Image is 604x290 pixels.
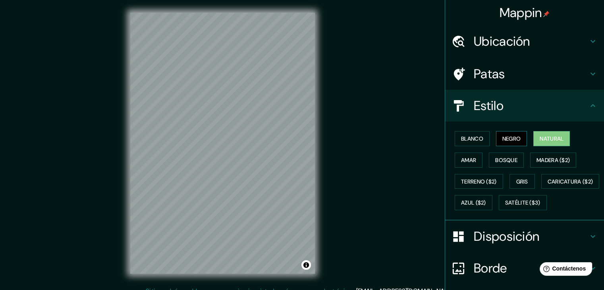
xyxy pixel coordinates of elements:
button: Blanco [455,131,490,146]
div: Patas [445,58,604,90]
button: Azul ($2) [455,195,492,210]
font: Satélite ($3) [505,199,540,207]
button: Gris [509,174,535,189]
div: Ubicación [445,25,604,57]
button: Caricatura ($2) [541,174,600,189]
font: Disposición [474,228,539,245]
button: Bosque [489,153,524,168]
div: Disposición [445,220,604,252]
font: Mappin [500,4,542,21]
font: Patas [474,66,505,82]
div: Borde [445,252,604,284]
button: Negro [496,131,527,146]
iframe: Lanzador de widgets de ayuda [533,259,595,281]
font: Amar [461,157,476,164]
font: Ubicación [474,33,530,50]
button: Madera ($2) [530,153,576,168]
button: Natural [533,131,570,146]
font: Estilo [474,97,504,114]
button: Amar [455,153,482,168]
font: Caricatura ($2) [548,178,593,185]
font: Madera ($2) [536,157,570,164]
img: pin-icon.png [543,11,550,17]
div: Estilo [445,90,604,122]
button: Activar o desactivar atribución [301,260,311,270]
font: Negro [502,135,521,142]
font: Borde [474,260,507,276]
button: Terreno ($2) [455,174,503,189]
font: Gris [516,178,528,185]
font: Azul ($2) [461,199,486,207]
font: Bosque [495,157,517,164]
font: Terreno ($2) [461,178,497,185]
canvas: Mapa [130,13,315,274]
font: Natural [540,135,563,142]
button: Satélite ($3) [499,195,547,210]
font: Blanco [461,135,483,142]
